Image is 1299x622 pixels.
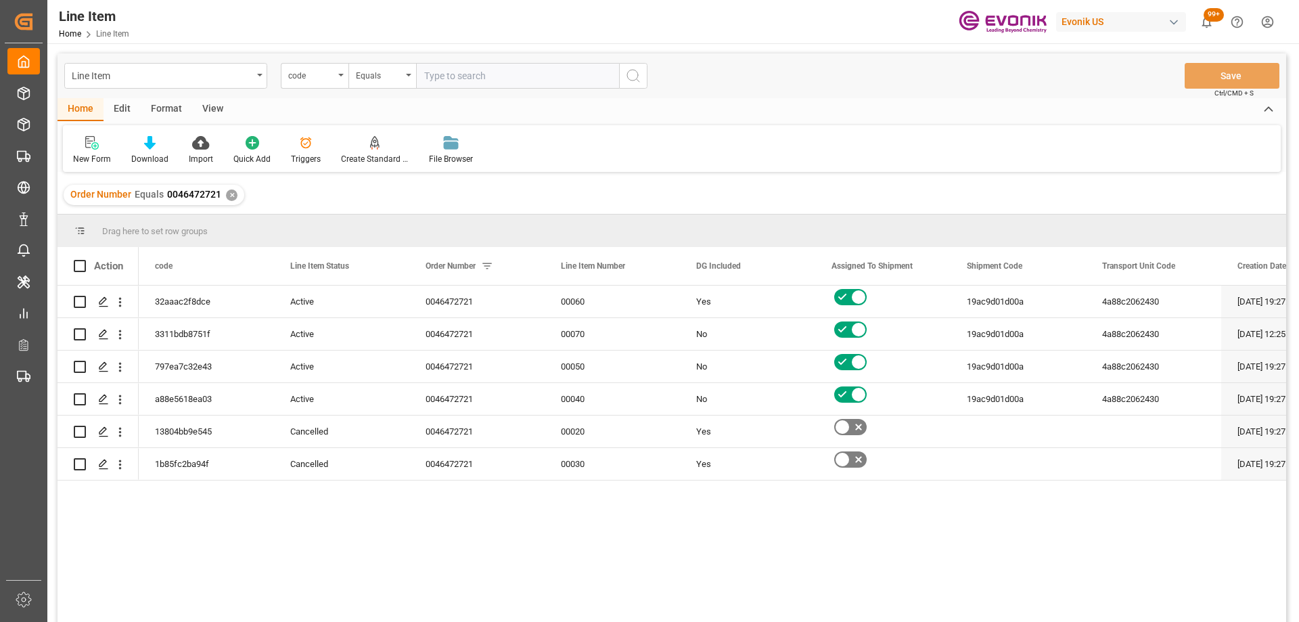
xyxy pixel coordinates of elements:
button: search button [619,63,647,89]
span: Line Item Number [561,261,625,271]
div: Active [290,351,393,382]
div: Press SPACE to select this row. [58,318,139,351]
button: Help Center [1222,7,1252,37]
span: 0046472721 [167,189,221,200]
div: Active [290,384,393,415]
div: Press SPACE to select this row. [58,286,139,318]
div: 00040 [545,383,680,415]
div: Equals [356,66,402,82]
div: Triggers [291,153,321,165]
div: 19ac9d01d00a [951,318,1086,350]
div: 0046472721 [409,318,545,350]
div: 19ac9d01d00a [951,286,1086,317]
span: Order Number [426,261,476,271]
div: 4a88c2062430 [1086,351,1221,382]
div: Press SPACE to select this row. [58,383,139,416]
div: 0046472721 [409,416,545,447]
div: Press SPACE to select this row. [58,351,139,383]
div: Active [290,319,393,350]
div: 4a88c2062430 [1086,318,1221,350]
div: 00070 [545,318,680,350]
img: Evonik-brand-mark-Deep-Purple-RGB.jpeg_1700498283.jpeg [959,10,1047,34]
div: Cancelled [290,416,393,447]
span: Shipment Code [967,261,1022,271]
div: View [192,98,233,121]
div: No [696,384,799,415]
div: 00050 [545,351,680,382]
div: Download [131,153,168,165]
div: 00020 [545,416,680,447]
span: DG Included [696,261,741,271]
div: Import [189,153,213,165]
span: Line Item Status [290,261,349,271]
span: code [155,261,173,271]
div: a88e5618ea03 [139,383,274,415]
div: Yes [696,286,799,317]
a: Home [59,29,81,39]
div: Press SPACE to select this row. [58,448,139,481]
div: 0046472721 [409,286,545,317]
div: 0046472721 [409,351,545,382]
div: Home [58,98,104,121]
div: 0046472721 [409,448,545,480]
div: 19ac9d01d00a [951,351,1086,382]
div: 00060 [545,286,680,317]
div: Format [141,98,192,121]
div: Yes [696,416,799,447]
div: Create Standard Shipment [341,153,409,165]
div: ✕ [226,190,237,201]
div: Action [94,260,123,272]
div: 0046472721 [409,383,545,415]
button: Evonik US [1056,9,1191,35]
div: Press SPACE to select this row. [58,416,139,448]
div: code [288,66,334,82]
div: 4a88c2062430 [1086,286,1221,317]
div: 32aaac2f8dce [139,286,274,317]
div: Cancelled [290,449,393,480]
span: Ctrl/CMD + S [1214,88,1254,98]
div: Quick Add [233,153,271,165]
input: Type to search [416,63,619,89]
div: Yes [696,449,799,480]
div: 13804bb9e545 [139,416,274,447]
div: Line Item [72,66,252,83]
div: Evonik US [1056,12,1186,32]
div: 1b85fc2ba94f [139,448,274,480]
button: open menu [64,63,267,89]
div: Active [290,286,393,317]
div: New Form [73,153,111,165]
div: 00030 [545,448,680,480]
span: Creation Date [1237,261,1286,271]
div: 3311bdb8751f [139,318,274,350]
span: Equals [135,189,164,200]
div: Edit [104,98,141,121]
button: open menu [348,63,416,89]
div: 4a88c2062430 [1086,383,1221,415]
div: No [696,319,799,350]
span: Transport Unit Code [1102,261,1175,271]
span: Order Number [70,189,131,200]
div: File Browser [429,153,473,165]
div: 19ac9d01d00a [951,383,1086,415]
span: 99+ [1204,8,1224,22]
button: show 100 new notifications [1191,7,1222,37]
div: 797ea7c32e43 [139,351,274,382]
button: open menu [281,63,348,89]
div: No [696,351,799,382]
button: Save [1185,63,1279,89]
span: Assigned To Shipment [831,261,913,271]
span: Drag here to set row groups [102,226,208,236]
div: Line Item [59,6,129,26]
